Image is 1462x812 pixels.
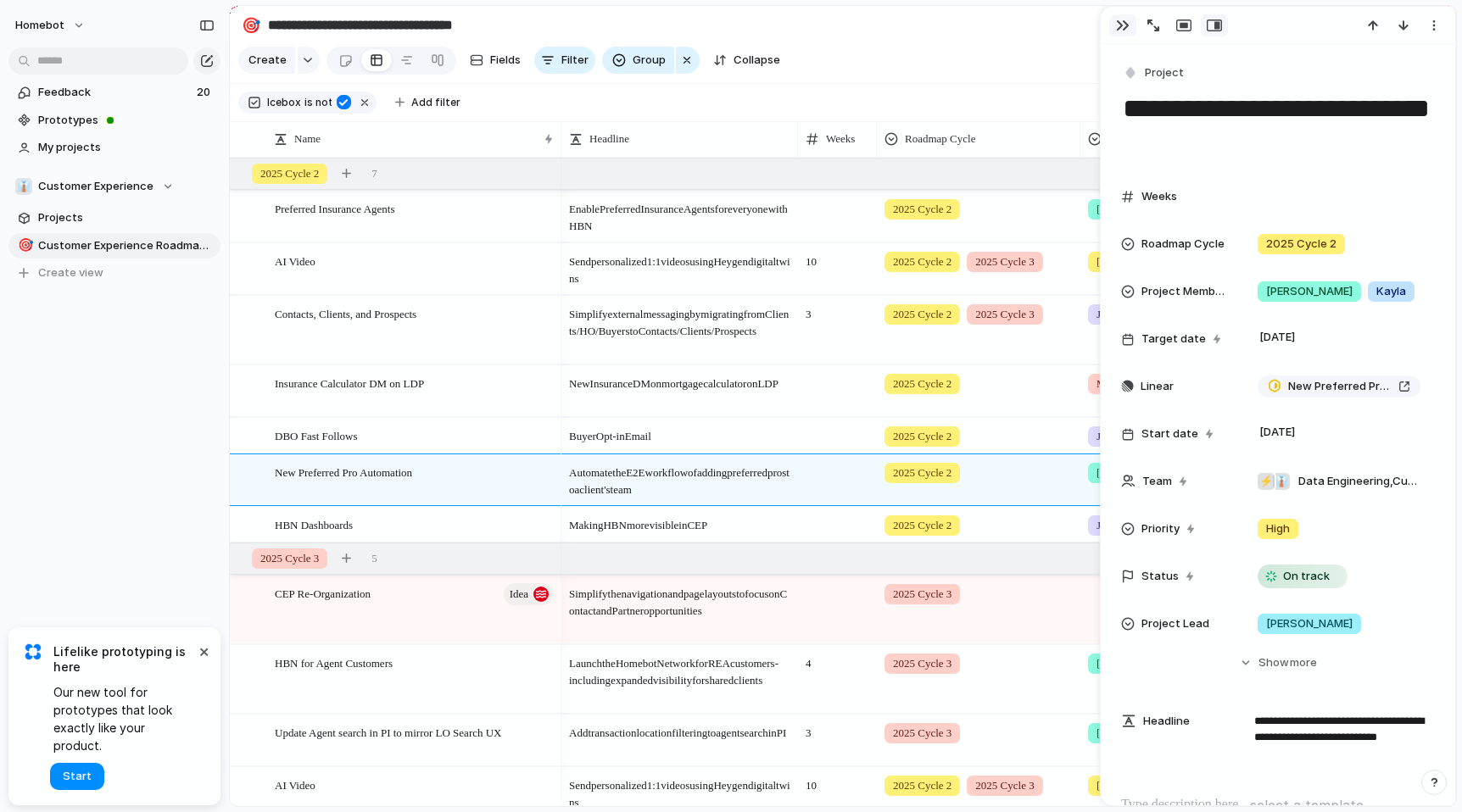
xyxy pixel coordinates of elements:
[275,775,315,794] span: AI Video
[562,576,797,620] span: Simplify the navigation and page layouts to focus on Contact and Partner opportunities
[38,178,153,195] span: Customer Experience
[893,586,951,603] span: 2025 Cycle 3
[562,192,797,235] span: Enable Preferred Insurance Agents for everyone with HBN
[1290,654,1317,671] span: more
[371,550,377,567] span: 5
[893,464,951,481] span: 2025 Cycle 2
[706,47,787,74] button: Collapse
[1096,777,1184,794] span: [PERSON_NAME]
[275,251,315,270] span: AI Video
[53,683,195,754] span: Our new tool for prototypes that look exactly like your product.
[893,253,951,270] span: 2025 Cycle 2
[304,95,313,110] span: is
[38,237,215,254] span: Customer Experience Roadmap Planning
[1096,517,1119,534] span: Jucer
[15,17,64,34] span: Homebot
[1141,283,1230,300] span: Project Members
[38,209,215,226] span: Projects
[8,135,220,160] a: My projects
[893,517,951,534] span: 2025 Cycle 2
[1141,236,1225,253] span: Roadmap Cycle
[562,508,797,534] span: Making HBN more visible in CEP
[237,12,265,39] button: 🎯
[893,428,951,445] span: 2025 Cycle 2
[242,14,260,36] div: 🎯
[1258,473,1275,490] div: ⚡
[260,550,319,567] span: 2025 Cycle 3
[734,52,780,69] span: Collapse
[799,244,876,270] span: 10
[1145,64,1184,81] span: Project
[294,131,321,147] span: Name
[18,236,30,255] div: 🎯
[893,725,951,742] span: 2025 Cycle 3
[1096,655,1184,672] span: [PERSON_NAME]
[1141,568,1179,585] span: Status
[1119,61,1189,86] button: Project
[1273,473,1290,490] div: 👔
[275,583,371,603] span: CEP Re-Organization
[1142,473,1172,490] span: Team
[975,253,1034,270] span: 2025 Cycle 3
[1096,725,1184,742] span: [PERSON_NAME]
[1283,568,1330,585] span: On track
[1141,331,1206,348] span: Target date
[275,303,416,323] span: Contacts, Clients, and Prospects
[1096,201,1184,218] span: [PERSON_NAME]
[1141,615,1209,632] span: Project Lead
[53,644,195,675] span: Lifelike prototyping is here
[8,233,220,259] div: 🎯Customer Experience Roadmap Planning
[8,80,220,105] a: Feedback20
[975,777,1034,794] span: 2025 Cycle 3
[826,131,855,147] span: Weeks
[562,297,797,340] span: Simplify external messaging by migrating from Clients/HO/Buyers to Contacts/Clients/Prospects
[1255,422,1300,442] span: [DATE]
[1141,425,1198,442] span: Start date
[562,715,797,742] span: Add transaction location filtering to agent search in PI
[267,95,301,110] span: Icebox
[1266,283,1353,300] span: [PERSON_NAME]
[562,244,797,287] span: Send personalized 1:1 videos using Heygen digital twins
[15,237,32,254] button: 🎯
[8,174,220,199] button: 👔Customer Experience
[893,777,951,794] span: 2025 Cycle 2
[1288,378,1392,395] span: New Preferred Pro Automation
[1096,464,1184,481] span: [PERSON_NAME]
[534,47,595,74] button: Filter
[589,131,629,147] span: Headline
[1376,283,1406,300] span: Kayla
[63,768,92,785] span: Start
[1121,648,1435,678] button: Showmore
[301,93,335,112] button: isnot
[1255,327,1300,348] span: [DATE]
[193,641,214,661] button: Dismiss
[893,655,951,672] span: 2025 Cycle 3
[893,306,951,323] span: 2025 Cycle 2
[411,95,460,110] span: Add filter
[275,462,412,481] span: New Preferred Pro Automation
[905,131,975,147] span: Roadmap Cycle
[197,84,214,101] span: 20
[799,297,876,323] span: 3
[561,52,589,69] span: Filter
[1266,520,1290,537] span: High
[490,52,521,69] span: Fields
[1143,713,1190,730] span: Headline
[8,12,94,39] button: Homebot
[975,306,1034,323] span: 2025 Cycle 3
[463,47,527,74] button: Fields
[275,198,395,218] span: Preferred Insurance Agents
[8,260,220,286] button: Create view
[275,653,393,672] span: HBN for Agent Customers
[8,205,220,231] a: Projects
[248,52,287,69] span: Create
[799,768,876,794] span: 10
[1096,306,1119,323] span: Jucer
[275,514,353,534] span: HBN Dashboards
[562,366,797,392] span: New Insurance DM on mortgage calculator on LDP
[1258,375,1420,398] a: New Preferred Pro Automation
[633,52,666,69] span: Group
[15,178,32,195] div: 👔
[1096,428,1119,445] span: Jucer
[1096,253,1184,270] span: [PERSON_NAME]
